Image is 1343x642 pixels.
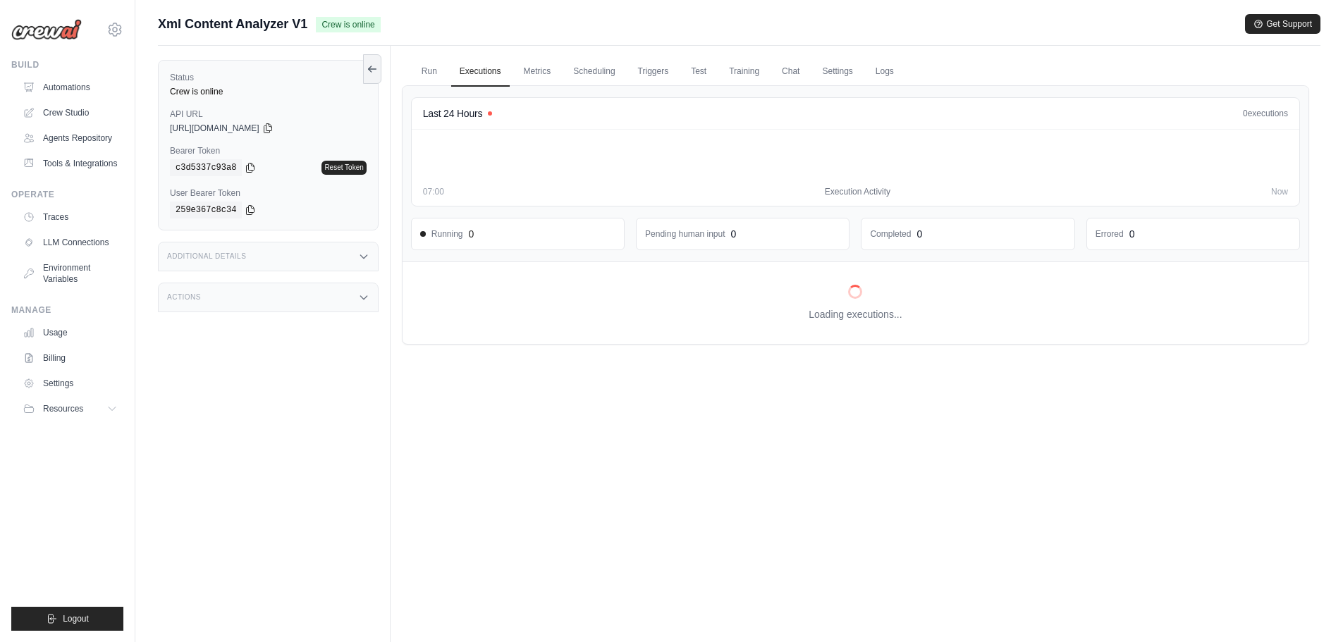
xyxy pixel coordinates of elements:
[43,403,83,414] span: Resources
[916,227,922,241] div: 0
[17,206,123,228] a: Traces
[1129,227,1135,241] div: 0
[682,57,715,87] a: Test
[167,252,246,261] h3: Additional Details
[170,159,242,176] code: c3d5337c93a8
[731,227,737,241] div: 0
[170,109,367,120] label: API URL
[870,228,911,240] dd: Completed
[420,228,463,240] span: Running
[1243,109,1248,118] span: 0
[825,186,890,197] span: Execution Activity
[17,372,123,395] a: Settings
[515,57,560,87] a: Metrics
[11,607,123,631] button: Logout
[170,202,242,218] code: 259e367c8c34
[17,127,123,149] a: Agents Repository
[316,17,380,32] span: Crew is online
[11,59,123,70] div: Build
[17,101,123,124] a: Crew Studio
[167,293,201,302] h3: Actions
[11,189,123,200] div: Operate
[720,57,768,87] a: Training
[1271,186,1288,197] span: Now
[469,227,474,241] div: 0
[170,123,259,134] span: [URL][DOMAIN_NAME]
[645,228,725,240] dd: Pending human input
[565,57,623,87] a: Scheduling
[630,57,677,87] a: Triggers
[1096,228,1124,240] dd: Errored
[321,161,366,175] a: Reset Token
[158,14,307,34] span: Xml Content Analyzer V1
[170,145,367,156] label: Bearer Token
[17,76,123,99] a: Automations
[17,321,123,344] a: Usage
[17,257,123,290] a: Environment Variables
[11,304,123,316] div: Manage
[17,152,123,175] a: Tools & Integrations
[413,57,446,87] a: Run
[170,72,367,83] label: Status
[814,57,861,87] a: Settings
[17,397,123,420] button: Resources
[423,186,444,197] span: 07:00
[423,106,482,121] h4: Last 24 Hours
[11,19,82,40] img: Logo
[63,613,89,624] span: Logout
[17,347,123,369] a: Billing
[809,307,902,321] p: Loading executions...
[170,187,367,199] label: User Bearer Token
[1243,108,1288,119] div: executions
[17,231,123,254] a: LLM Connections
[867,57,902,87] a: Logs
[451,57,510,87] a: Executions
[170,86,367,97] div: Crew is online
[1245,14,1320,34] button: Get Support
[773,57,808,87] a: Chat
